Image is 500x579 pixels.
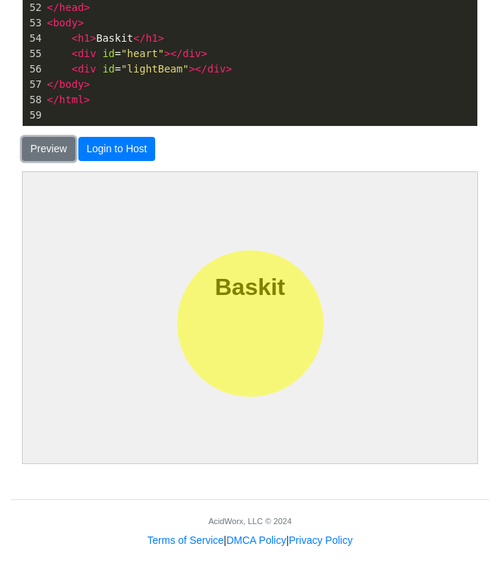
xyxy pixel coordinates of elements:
[23,46,44,61] div: 55
[90,32,96,44] span: >
[207,63,225,75] span: div
[78,17,83,29] span: >
[23,61,44,77] div: 56
[22,137,75,162] button: Preview
[59,78,84,90] span: body
[47,1,59,13] span: </
[59,1,84,13] span: head
[23,108,44,123] div: 59
[59,94,84,105] span: html
[226,534,286,546] a: DMCA Policy
[133,32,146,44] span: </
[47,78,59,90] span: </
[47,94,59,105] span: </
[23,15,44,31] div: 53
[121,48,164,59] span: "heart"
[72,32,78,44] span: <
[78,63,96,75] span: div
[23,31,44,46] div: 54
[164,48,182,59] span: ></
[289,534,353,546] a: Privacy Policy
[78,137,156,162] button: Login to Host
[147,533,352,548] div: | |
[183,48,201,59] span: div
[84,78,90,90] span: >
[84,1,90,13] span: >
[121,63,189,75] span: "lightBeam"
[23,92,44,108] div: 58
[147,534,223,546] a: Terms of Service
[72,63,78,75] span: <
[47,48,207,59] span: =
[201,48,207,59] span: >
[209,515,292,528] div: AcidWorx, LLC © 2024
[78,32,90,44] span: h1
[47,63,232,75] span: =
[47,17,53,29] span: <
[23,77,44,92] div: 57
[53,17,78,29] span: body
[158,32,164,44] span: >
[102,48,115,59] span: id
[102,63,115,75] span: id
[146,32,158,44] span: h1
[47,32,164,44] span: Baskit
[84,94,90,105] span: >
[189,63,207,75] span: ></
[72,48,78,59] span: <
[226,63,232,75] span: >
[78,48,96,59] span: div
